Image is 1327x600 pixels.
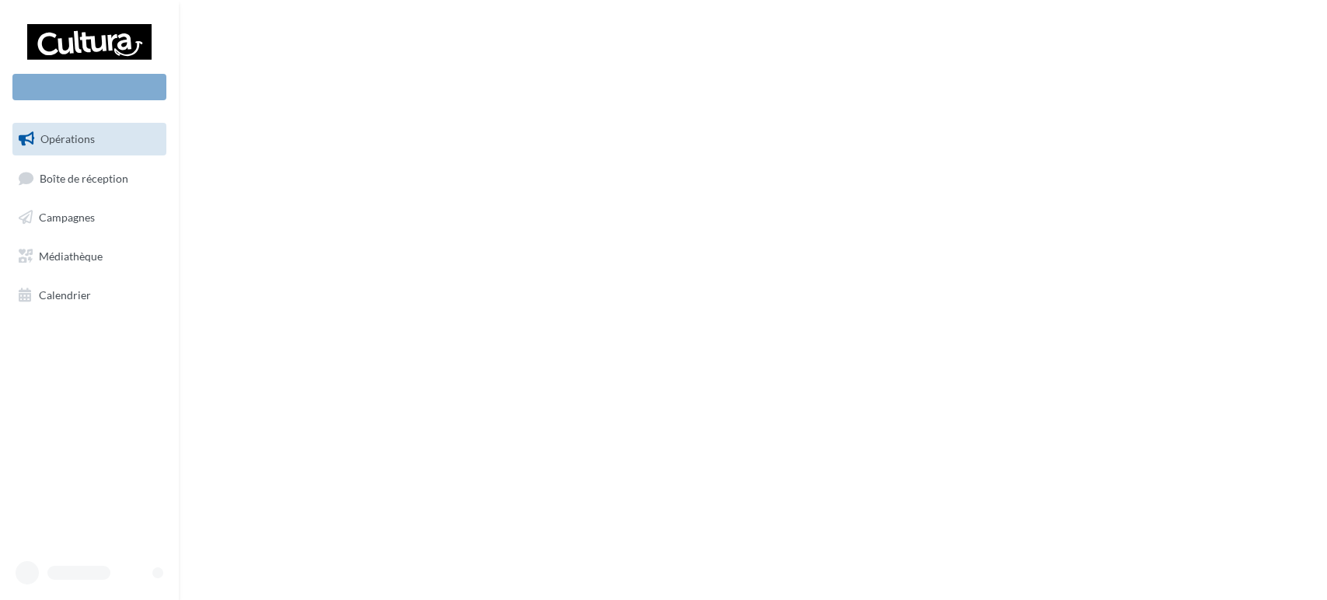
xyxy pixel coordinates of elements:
span: Opérations [40,132,95,145]
span: Campagnes [39,211,95,224]
span: Boîte de réception [40,171,128,184]
a: Opérations [9,123,169,155]
span: Calendrier [39,288,91,301]
a: Calendrier [9,279,169,312]
span: Médiathèque [39,249,103,263]
a: Boîte de réception [9,162,169,195]
a: Campagnes [9,201,169,234]
a: Médiathèque [9,240,169,273]
div: Nouvelle campagne [12,74,166,100]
